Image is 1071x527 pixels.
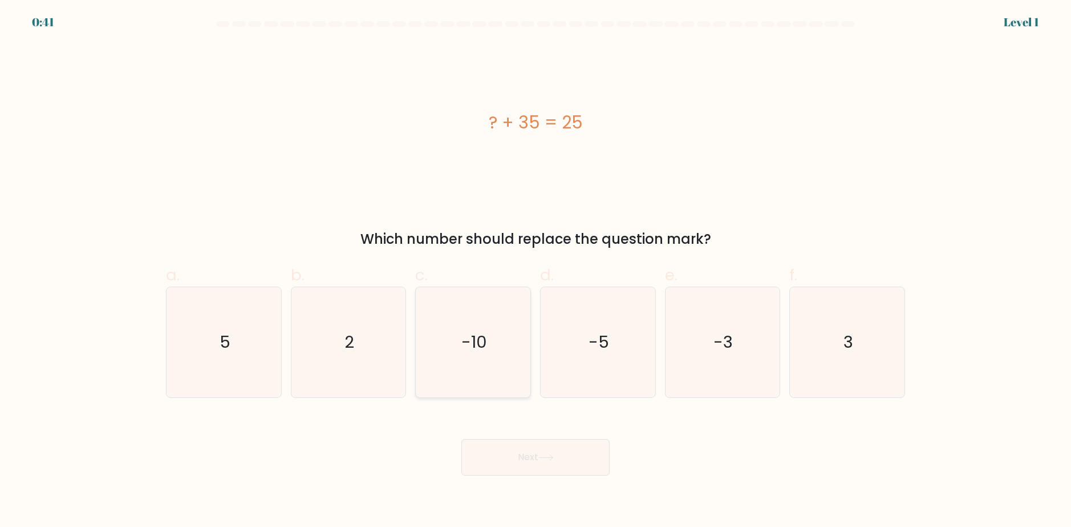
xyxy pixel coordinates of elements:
span: c. [415,264,428,286]
div: Which number should replace the question mark? [173,229,898,250]
div: ? + 35 = 25 [166,110,905,135]
text: 2 [344,331,354,354]
text: -3 [714,331,733,354]
span: d. [540,264,554,286]
text: 5 [220,331,230,354]
span: f. [789,264,797,286]
span: b. [291,264,305,286]
div: 0:41 [32,14,54,31]
button: Next [461,439,610,476]
span: a. [166,264,180,286]
text: 3 [843,331,853,354]
div: Level 1 [1004,14,1039,31]
text: -10 [461,331,487,354]
span: e. [665,264,678,286]
text: -5 [589,331,609,354]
